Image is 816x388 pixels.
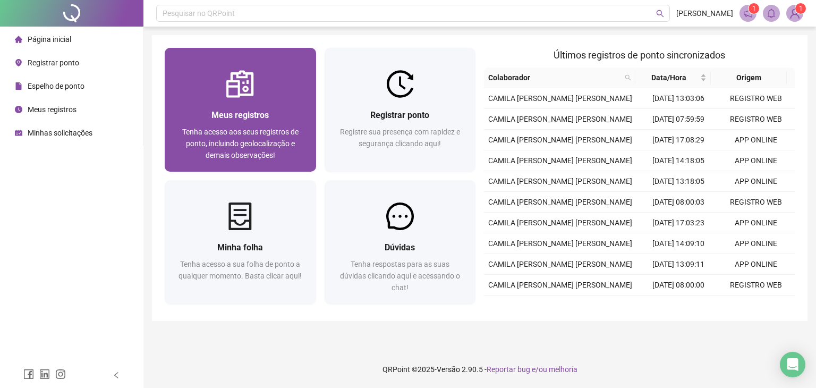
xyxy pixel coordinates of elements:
[488,281,632,289] span: CAMILA [PERSON_NAME] [PERSON_NAME]
[165,180,316,304] a: Minha folhaTenha acesso a sua folha de ponto a qualquer momento. Basta clicar aqui!
[217,242,263,252] span: Minha folha
[640,150,717,171] td: [DATE] 14:18:05
[640,254,717,275] td: [DATE] 13:09:11
[15,59,22,66] span: environment
[717,233,795,254] td: APP ONLINE
[39,369,50,379] span: linkedin
[211,110,269,120] span: Meus registros
[623,70,633,86] span: search
[488,260,632,268] span: CAMILA [PERSON_NAME] [PERSON_NAME]
[625,74,631,81] span: search
[28,58,79,67] span: Registrar ponto
[767,9,776,18] span: bell
[799,5,803,12] span: 1
[488,218,632,227] span: CAMILA [PERSON_NAME] [PERSON_NAME]
[28,105,76,114] span: Meus registros
[15,129,22,137] span: schedule
[488,156,632,165] span: CAMILA [PERSON_NAME] [PERSON_NAME]
[488,72,620,83] span: Colaborador
[640,213,717,233] td: [DATE] 17:03:23
[743,9,753,18] span: notification
[717,130,795,150] td: APP ONLINE
[717,213,795,233] td: APP ONLINE
[640,72,698,83] span: Data/Hora
[780,352,805,377] div: Open Intercom Messenger
[325,48,476,172] a: Registrar pontoRegistre sua presença com rapidez e segurança clicando aqui!
[717,275,795,296] td: REGISTRO WEB
[640,275,717,296] td: [DATE] 08:00:00
[640,171,717,192] td: [DATE] 13:18:05
[640,109,717,130] td: [DATE] 07:59:59
[15,82,22,90] span: file
[717,150,795,171] td: APP ONLINE
[488,136,632,144] span: CAMILA [PERSON_NAME] [PERSON_NAME]
[488,239,632,248] span: CAMILA [PERSON_NAME] [PERSON_NAME]
[488,177,632,185] span: CAMILA [PERSON_NAME] [PERSON_NAME]
[55,369,66,379] span: instagram
[165,48,316,172] a: Meus registrosTenha acesso aos seus registros de ponto, incluindo geolocalização e demais observa...
[325,180,476,304] a: DúvidasTenha respostas para as suas dúvidas clicando aqui e acessando o chat!
[749,3,759,14] sup: 1
[640,192,717,213] td: [DATE] 08:00:03
[340,260,460,292] span: Tenha respostas para as suas dúvidas clicando aqui e acessando o chat!
[488,94,632,103] span: CAMILA [PERSON_NAME] [PERSON_NAME]
[487,365,577,374] span: Reportar bug e/ou melhoria
[28,35,71,44] span: Página inicial
[28,129,92,137] span: Minhas solicitações
[717,109,795,130] td: REGISTRO WEB
[635,68,711,88] th: Data/Hora
[488,198,632,206] span: CAMILA [PERSON_NAME] [PERSON_NAME]
[23,369,34,379] span: facebook
[554,49,725,61] span: Últimos registros de ponto sincronizados
[15,36,22,43] span: home
[787,5,803,21] img: 72256
[488,115,632,123] span: CAMILA [PERSON_NAME] [PERSON_NAME]
[370,110,429,120] span: Registrar ponto
[113,372,120,379] span: left
[640,88,717,109] td: [DATE] 13:03:06
[717,88,795,109] td: REGISTRO WEB
[640,233,717,254] td: [DATE] 14:09:10
[717,254,795,275] td: APP ONLINE
[656,10,664,18] span: search
[340,128,460,148] span: Registre sua presença com rapidez e segurança clicando aqui!
[717,171,795,192] td: APP ONLINE
[182,128,299,159] span: Tenha acesso aos seus registros de ponto, incluindo geolocalização e demais observações!
[717,296,795,316] td: REGISTRO WEB
[711,68,786,88] th: Origem
[385,242,415,252] span: Dúvidas
[640,296,717,316] td: [DATE] 17:00:08
[15,106,22,113] span: clock-circle
[143,351,816,388] footer: QRPoint © 2025 - 2.90.5 -
[28,82,84,90] span: Espelho de ponto
[752,5,756,12] span: 1
[795,3,806,14] sup: Atualize o seu contato no menu Meus Dados
[640,130,717,150] td: [DATE] 17:08:29
[178,260,302,280] span: Tenha acesso a sua folha de ponto a qualquer momento. Basta clicar aqui!
[676,7,733,19] span: [PERSON_NAME]
[717,192,795,213] td: REGISTRO WEB
[437,365,460,374] span: Versão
